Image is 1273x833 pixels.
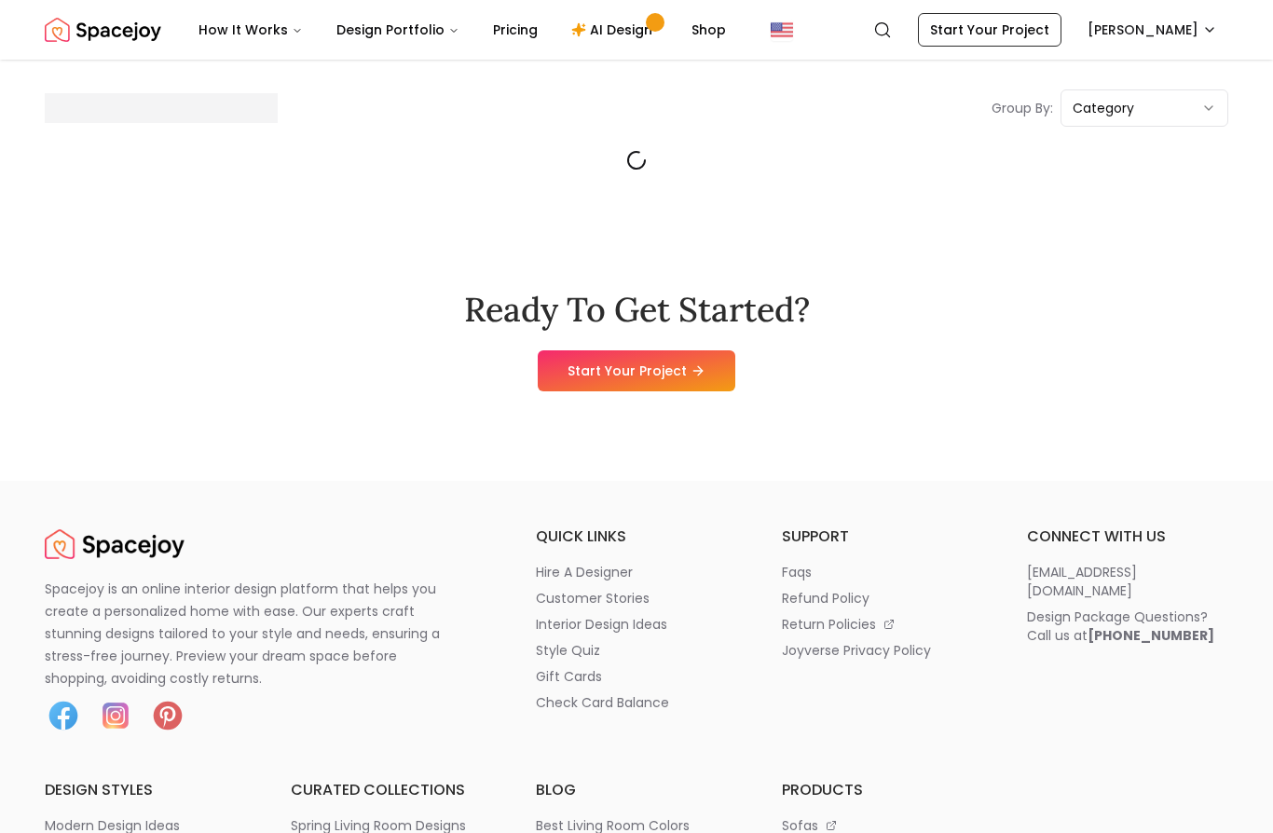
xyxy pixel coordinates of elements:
a: refund policy [782,589,983,608]
img: Facebook icon [45,697,82,734]
a: gift cards [536,667,737,686]
a: faqs [782,563,983,581]
p: faqs [782,563,812,581]
img: Instagram icon [97,697,134,734]
h6: products [782,779,983,801]
a: Start Your Project [538,350,735,391]
p: hire a designer [536,563,633,581]
a: Start Your Project [918,13,1061,47]
p: return policies [782,615,876,634]
a: return policies [782,615,983,634]
button: [PERSON_NAME] [1076,13,1228,47]
a: Spacejoy [45,11,161,48]
a: hire a designer [536,563,737,581]
h2: Ready To Get Started? [464,291,810,328]
b: [PHONE_NUMBER] [1088,626,1214,645]
img: Spacejoy Logo [45,11,161,48]
p: refund policy [782,589,869,608]
p: check card balance [536,693,669,712]
button: How It Works [184,11,318,48]
h6: connect with us [1027,526,1228,548]
p: customer stories [536,589,650,608]
a: style quiz [536,641,737,660]
a: Shop [677,11,741,48]
a: Pricing [478,11,553,48]
a: AI Design [556,11,673,48]
p: joyverse privacy policy [782,641,931,660]
p: gift cards [536,667,602,686]
img: Pinterest icon [149,697,186,734]
button: Design Portfolio [322,11,474,48]
p: interior design ideas [536,615,667,634]
p: style quiz [536,641,600,660]
a: customer stories [536,589,737,608]
img: United States [771,19,793,41]
h6: curated collections [291,779,492,801]
h6: design styles [45,779,246,801]
nav: Main [184,11,741,48]
a: Design Package Questions?Call us at[PHONE_NUMBER] [1027,608,1228,645]
h6: quick links [536,526,737,548]
h6: blog [536,779,737,801]
a: interior design ideas [536,615,737,634]
a: [EMAIL_ADDRESS][DOMAIN_NAME] [1027,563,1228,600]
img: Spacejoy Logo [45,526,185,563]
p: Spacejoy is an online interior design platform that helps you create a personalized home with eas... [45,578,462,690]
div: Design Package Questions? Call us at [1027,608,1214,645]
a: Spacejoy [45,526,185,563]
a: joyverse privacy policy [782,641,983,660]
h6: support [782,526,983,548]
a: check card balance [536,693,737,712]
p: Group By: [992,99,1053,117]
